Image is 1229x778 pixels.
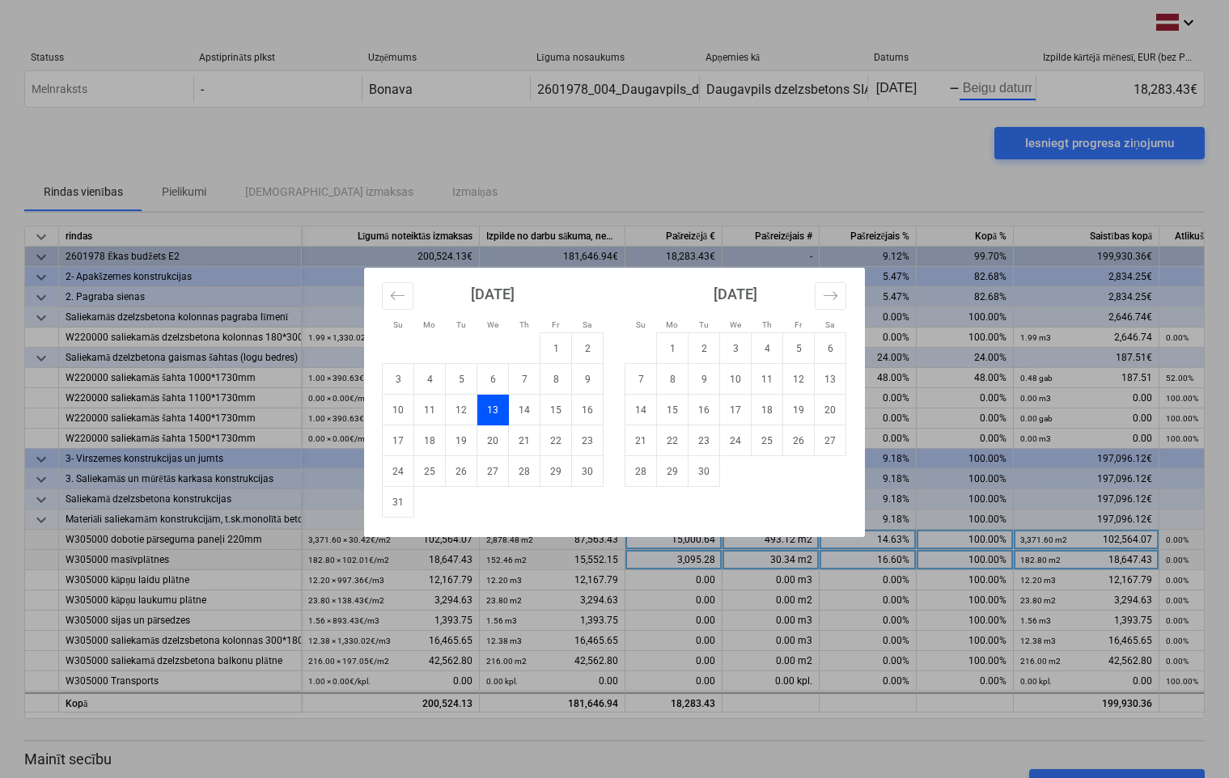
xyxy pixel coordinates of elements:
[540,395,572,425] td: Choose Friday, August 15, 2025 as your check-out date. It's available.
[815,282,846,310] button: Move forward to switch to the next month.
[625,364,657,395] td: Choose Sunday, September 7, 2025 as your check-out date. It's available.
[383,425,414,456] td: Choose Sunday, August 17, 2025 as your check-out date. It's available.
[762,320,772,329] small: Th
[783,364,815,395] td: Choose Friday, September 12, 2025 as your check-out date. It's available.
[572,333,604,364] td: Choose Saturday, August 2, 2025 as your check-out date. It's available.
[477,425,509,456] td: Choose Wednesday, August 20, 2025 as your check-out date. It's available.
[689,425,720,456] td: Choose Tuesday, September 23, 2025 as your check-out date. It's available.
[477,395,509,425] td: Selected. Wednesday, August 13, 2025
[666,320,678,329] small: Mo
[572,364,604,395] td: Choose Saturday, August 9, 2025 as your check-out date. It's available.
[815,425,846,456] td: Choose Saturday, September 27, 2025 as your check-out date. It's available.
[714,285,757,302] strong: [DATE]
[552,320,559,329] small: Fr
[446,425,477,456] td: Choose Tuesday, August 19, 2025 as your check-out date. It's available.
[752,425,783,456] td: Choose Thursday, September 25, 2025 as your check-out date. It's available.
[509,456,540,487] td: Choose Thursday, August 28, 2025 as your check-out date. It's available.
[825,320,834,329] small: Sa
[471,285,515,302] strong: [DATE]
[572,425,604,456] td: Choose Saturday, August 23, 2025 as your check-out date. It's available.
[509,395,540,425] td: Choose Thursday, August 14, 2025 as your check-out date. It's available.
[657,456,689,487] td: Choose Monday, September 29, 2025 as your check-out date. It's available.
[540,333,572,364] td: Choose Friday, August 1, 2025 as your check-out date. It's available.
[414,364,446,395] td: Choose Monday, August 4, 2025 as your check-out date. It's available.
[382,282,413,310] button: Move backward to switch to the previous month.
[689,364,720,395] td: Choose Tuesday, September 9, 2025 as your check-out date. It's available.
[383,364,414,395] td: Choose Sunday, August 3, 2025 as your check-out date. It's available.
[720,333,752,364] td: Choose Wednesday, September 3, 2025 as your check-out date. It's available.
[657,425,689,456] td: Choose Monday, September 22, 2025 as your check-out date. It's available.
[730,320,741,329] small: We
[783,425,815,456] td: Choose Friday, September 26, 2025 as your check-out date. It's available.
[689,395,720,425] td: Choose Tuesday, September 16, 2025 as your check-out date. It's available.
[625,456,657,487] td: Choose Sunday, September 28, 2025 as your check-out date. It's available.
[752,364,783,395] td: Choose Thursday, September 11, 2025 as your check-out date. It's available.
[383,487,414,518] td: Choose Sunday, August 31, 2025 as your check-out date. It's available.
[446,364,477,395] td: Choose Tuesday, August 5, 2025 as your check-out date. It's available.
[699,320,709,329] small: Tu
[519,320,529,329] small: Th
[414,456,446,487] td: Choose Monday, August 25, 2025 as your check-out date. It's available.
[477,364,509,395] td: Choose Wednesday, August 6, 2025 as your check-out date. It's available.
[364,268,865,537] div: Calendar
[625,395,657,425] td: Choose Sunday, September 14, 2025 as your check-out date. It's available.
[689,456,720,487] td: Choose Tuesday, September 30, 2025 as your check-out date. It's available.
[540,425,572,456] td: Choose Friday, August 22, 2025 as your check-out date. It's available.
[509,364,540,395] td: Choose Thursday, August 7, 2025 as your check-out date. It's available.
[783,395,815,425] td: Choose Friday, September 19, 2025 as your check-out date. It's available.
[815,364,846,395] td: Choose Saturday, September 13, 2025 as your check-out date. It's available.
[657,333,689,364] td: Choose Monday, September 1, 2025 as your check-out date. It's available.
[572,395,604,425] td: Choose Saturday, August 16, 2025 as your check-out date. It's available.
[783,333,815,364] td: Choose Friday, September 5, 2025 as your check-out date. It's available.
[423,320,435,329] small: Mo
[414,425,446,456] td: Choose Monday, August 18, 2025 as your check-out date. It's available.
[540,364,572,395] td: Choose Friday, August 8, 2025 as your check-out date. It's available.
[540,456,572,487] td: Choose Friday, August 29, 2025 as your check-out date. It's available.
[720,425,752,456] td: Choose Wednesday, September 24, 2025 as your check-out date. It's available.
[414,395,446,425] td: Choose Monday, August 11, 2025 as your check-out date. It's available.
[446,395,477,425] td: Choose Tuesday, August 12, 2025 as your check-out date. It's available.
[393,320,403,329] small: Su
[752,395,783,425] td: Choose Thursday, September 18, 2025 as your check-out date. It's available.
[795,320,802,329] small: Fr
[720,395,752,425] td: Choose Wednesday, September 17, 2025 as your check-out date. It's available.
[689,333,720,364] td: Choose Tuesday, September 2, 2025 as your check-out date. It's available.
[509,425,540,456] td: Choose Thursday, August 21, 2025 as your check-out date. It's available.
[815,333,846,364] td: Choose Saturday, September 6, 2025 as your check-out date. It's available.
[456,320,466,329] small: Tu
[477,456,509,487] td: Choose Wednesday, August 27, 2025 as your check-out date. It's available.
[752,333,783,364] td: Choose Thursday, September 4, 2025 as your check-out date. It's available.
[487,320,498,329] small: We
[383,456,414,487] td: Choose Sunday, August 24, 2025 as your check-out date. It's available.
[446,456,477,487] td: Choose Tuesday, August 26, 2025 as your check-out date. It's available.
[657,364,689,395] td: Choose Monday, September 8, 2025 as your check-out date. It's available.
[815,395,846,425] td: Choose Saturday, September 20, 2025 as your check-out date. It's available.
[383,395,414,425] td: Choose Sunday, August 10, 2025 as your check-out date. It's available.
[636,320,646,329] small: Su
[572,456,604,487] td: Choose Saturday, August 30, 2025 as your check-out date. It's available.
[657,395,689,425] td: Choose Monday, September 15, 2025 as your check-out date. It's available.
[625,425,657,456] td: Choose Sunday, September 21, 2025 as your check-out date. It's available.
[720,364,752,395] td: Choose Wednesday, September 10, 2025 as your check-out date. It's available.
[583,320,591,329] small: Sa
